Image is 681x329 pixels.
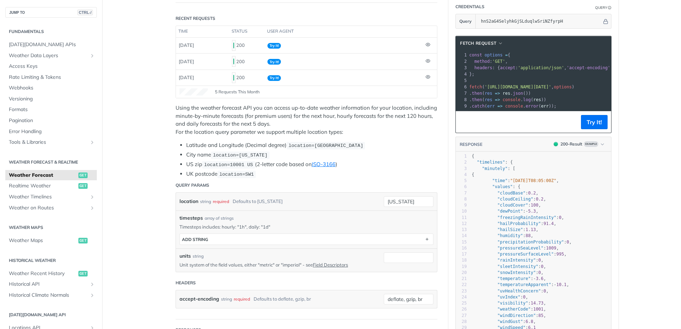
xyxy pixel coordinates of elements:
[550,141,608,148] button: 200200-ResultExample
[456,14,476,28] button: Query
[528,209,536,214] span: 5.3
[497,246,543,251] span: "pressureSeaLevel"
[503,91,510,96] span: res
[458,40,505,47] button: fetch Request
[472,289,549,294] span: : ,
[267,75,281,81] span: Try It!
[538,313,543,318] span: 85
[456,239,467,245] div: 15
[5,115,97,126] a: Pagination
[472,276,546,281] span: : ,
[456,282,467,288] div: 22
[215,89,260,95] span: 5 Requests This Month
[472,178,559,183] span: : ,
[472,252,566,257] span: : ,
[538,270,541,275] span: 0
[265,26,423,37] th: user agent
[472,246,559,251] span: : ,
[608,6,611,10] i: Information
[543,289,546,294] span: 0
[469,104,557,109] span: . ( . ( ));
[472,295,528,300] span: : ,
[459,117,469,127] button: Copy to clipboard
[5,83,97,93] a: Webhooks
[179,294,219,304] label: accept-encoding
[581,115,608,129] button: Try It!
[456,215,467,221] div: 11
[560,141,582,147] div: 200 - Result
[554,84,572,89] span: options
[472,209,538,214] span: : ,
[497,227,523,232] span: "hailSize"
[9,292,88,299] span: Historical Climate Normals
[472,203,541,208] span: : ,
[584,141,598,147] span: Example
[179,42,194,48] span: [DATE]
[313,262,348,268] a: Field Descriptors
[513,91,523,96] span: json
[456,319,467,325] div: 28
[474,59,489,64] span: method
[497,264,538,269] span: "sleetIntensity"
[510,178,556,183] span: "[DATE]T08:05:00Z"
[472,166,515,171] span: : [
[456,251,467,257] div: 17
[5,61,97,72] a: Access Keys
[497,276,531,281] span: "temperature"
[5,104,97,115] a: Formats
[533,276,536,281] span: -
[497,319,523,324] span: "windGust"
[456,257,467,263] div: 18
[254,294,311,304] div: Defaults to deflate, gzip, br
[472,233,533,238] span: : ,
[567,65,610,70] span: 'accept-encoding'
[492,184,513,189] span: "values"
[455,4,485,10] div: Credentials
[472,301,546,306] span: : ,
[176,104,437,136] p: Using the weather forecast API you can access up-to-date weather information for your location, i...
[5,126,97,137] a: Error Handling
[497,240,564,245] span: "precipitationProbability"
[5,50,97,61] a: Weather Data LayersShow subpages for Weather Data Layers
[505,104,523,109] span: console
[497,307,531,312] span: "weatherCode"
[5,181,97,191] a: Realtime Weatherget
[456,294,467,300] div: 24
[456,166,467,172] div: 3
[497,282,551,287] span: "temperatureApparent"
[541,264,543,269] span: 0
[456,65,468,71] div: 3
[456,276,467,282] div: 21
[469,53,482,57] span: const
[312,161,336,168] a: ISO-3166
[566,240,569,245] span: 0
[498,104,503,109] span: =>
[497,215,556,220] span: "freezingRainIntensity"
[472,215,564,220] span: : ,
[492,178,508,183] span: "time"
[469,97,546,102] span: . ( . ( ))
[182,237,208,242] div: ADD string
[460,40,497,46] span: fetch Request
[5,268,97,279] a: Weather Recent Historyget
[9,204,88,212] span: Weather on Routes
[485,91,492,96] span: res
[485,53,503,57] span: options
[186,141,437,149] li: Latitude and Longitude (Decimal degree)
[179,196,198,207] label: location
[5,159,97,165] h2: Weather Forecast & realtime
[456,159,467,165] div: 2
[5,137,97,148] a: Tools & LibrariesShow subpages for Tools & Libraries
[526,319,533,324] span: 6.8
[456,103,468,109] div: 9
[456,58,468,65] div: 2
[472,258,543,263] span: : ,
[456,227,467,233] div: 13
[497,221,541,226] span: "hailProbability"
[538,258,541,263] span: 0
[556,252,564,257] span: 995
[469,84,574,89] span: ( , )
[482,166,508,171] span: "minutely"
